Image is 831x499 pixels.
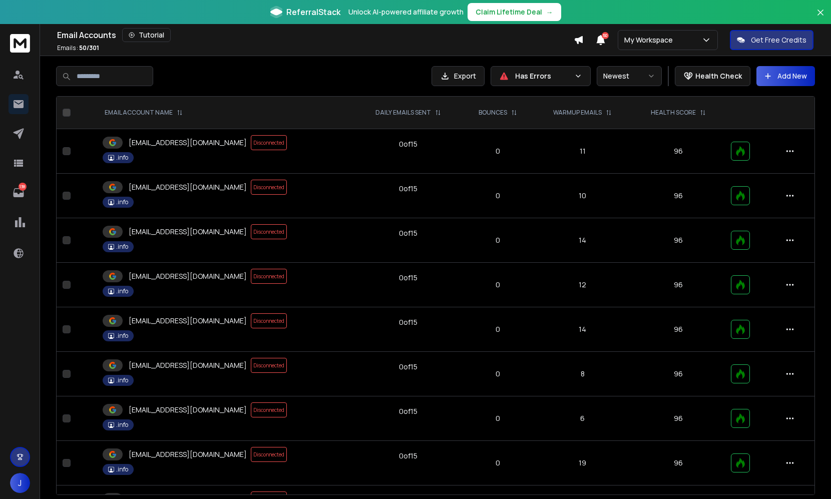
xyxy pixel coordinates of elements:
span: Disconnected [251,180,287,195]
div: 0 of 15 [399,139,418,149]
td: 6 [534,396,632,441]
div: 0 of 15 [399,406,418,416]
td: 96 [632,441,725,485]
td: 14 [534,218,632,263]
button: Add New [756,66,815,86]
td: 96 [632,218,725,263]
p: 138 [19,183,27,191]
p: [EMAIL_ADDRESS][DOMAIN_NAME] [129,316,247,326]
p: 0 [468,235,527,245]
span: Disconnected [251,224,287,239]
p: [EMAIL_ADDRESS][DOMAIN_NAME] [129,227,247,237]
p: HEALTH SCORE [651,109,696,117]
p: [EMAIL_ADDRESS][DOMAIN_NAME] [129,138,247,148]
p: 0 [468,413,527,423]
p: [EMAIL_ADDRESS][DOMAIN_NAME] [129,182,247,192]
p: WARMUP EMAILS [553,109,602,117]
span: Disconnected [251,313,287,328]
span: → [546,7,553,17]
p: 0 [468,369,527,379]
p: 0 [468,324,527,334]
p: My Workspace [624,35,677,45]
button: Tutorial [122,28,171,42]
button: J [10,473,30,493]
span: ReferralStack [286,6,340,18]
button: Export [432,66,485,86]
td: 14 [534,307,632,352]
div: 0 of 15 [399,317,418,327]
td: 96 [632,307,725,352]
div: EMAIL ACCOUNT NAME [105,109,183,117]
td: 12 [534,263,632,307]
div: 0 of 15 [399,451,418,461]
td: 11 [534,129,632,174]
p: 0 [468,146,527,156]
p: 0 [468,191,527,201]
p: Has Errors [515,71,570,81]
p: .info [116,154,128,162]
div: 0 of 15 [399,228,418,238]
span: Disconnected [251,358,287,373]
a: 138 [9,183,29,203]
p: Get Free Credits [751,35,806,45]
td: 8 [534,352,632,396]
div: 0 of 15 [399,184,418,194]
p: .info [116,287,128,295]
span: Disconnected [251,402,287,417]
p: BOUNCES [479,109,507,117]
span: Disconnected [251,447,287,462]
p: .info [116,465,128,473]
div: 0 of 15 [399,362,418,372]
p: 0 [468,458,527,468]
p: [EMAIL_ADDRESS][DOMAIN_NAME] [129,360,247,370]
p: .info [116,198,128,206]
p: .info [116,332,128,340]
p: .info [116,421,128,429]
p: Unlock AI-powered affiliate growth [348,7,464,17]
button: Newest [597,66,662,86]
p: .info [116,376,128,384]
td: 96 [632,129,725,174]
td: 19 [534,441,632,485]
button: Claim Lifetime Deal→ [468,3,561,21]
td: 96 [632,263,725,307]
p: 0 [468,280,527,290]
button: Close banner [814,6,827,30]
p: .info [116,243,128,251]
td: 96 [632,352,725,396]
p: [EMAIL_ADDRESS][DOMAIN_NAME] [129,449,247,459]
button: Health Check [675,66,750,86]
span: 50 / 301 [79,44,99,52]
p: DAILY EMAILS SENT [375,109,431,117]
td: 96 [632,396,725,441]
div: Email Accounts [57,28,574,42]
button: Get Free Credits [730,30,813,50]
span: Disconnected [251,269,287,284]
p: [EMAIL_ADDRESS][DOMAIN_NAME] [129,405,247,415]
p: Emails : [57,44,99,52]
span: Disconnected [251,135,287,150]
p: [EMAIL_ADDRESS][DOMAIN_NAME] [129,271,247,281]
div: 0 of 15 [399,273,418,283]
p: Health Check [695,71,742,81]
td: 96 [632,174,725,218]
td: 10 [534,174,632,218]
span: 50 [602,32,609,39]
